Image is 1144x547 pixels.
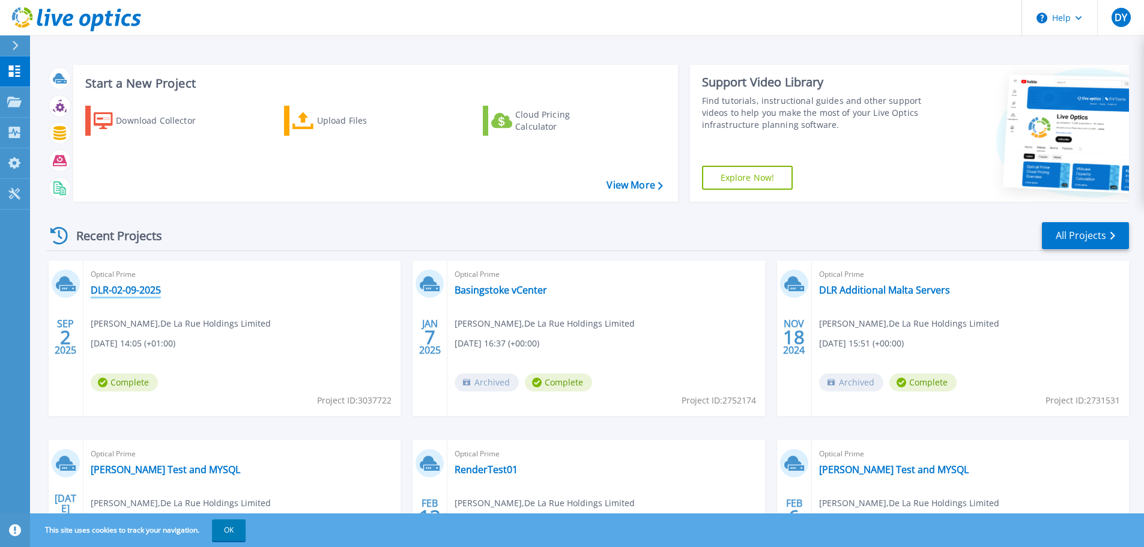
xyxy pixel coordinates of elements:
div: FEB 2024 [419,495,441,539]
a: All Projects [1042,222,1129,249]
div: Download Collector [116,109,212,133]
span: Project ID: 2731531 [1046,394,1120,407]
a: DLR-02-09-2025 [91,284,161,296]
span: 18 [783,332,805,342]
span: Complete [889,373,957,391]
div: Support Video Library [702,74,926,90]
span: Optical Prime [819,268,1122,281]
button: OK [212,519,246,541]
div: [DATE] 2024 [54,495,77,539]
span: Archived [819,373,883,391]
span: [PERSON_NAME] , De La Rue Holdings Limited [819,497,999,510]
span: Optical Prime [819,447,1122,461]
span: [DATE] 15:51 (+00:00) [819,337,904,350]
span: 6 [788,512,799,522]
span: Optical Prime [455,447,757,461]
span: Optical Prime [91,268,393,281]
span: 13 [419,512,441,522]
span: Optical Prime [455,268,757,281]
div: Recent Projects [46,221,178,250]
span: [PERSON_NAME] , De La Rue Holdings Limited [91,497,271,510]
a: Cloud Pricing Calculator [483,106,617,136]
span: DY [1115,13,1127,22]
span: Complete [525,373,592,391]
div: NOV 2024 [782,315,805,359]
span: Optical Prime [91,447,393,461]
span: Project ID: 3037722 [317,394,392,407]
span: Complete [91,373,158,391]
div: Find tutorials, instructional guides and other support videos to help you make the most of your L... [702,95,926,131]
span: [DATE] 16:37 (+00:00) [455,337,539,350]
div: FEB 2024 [782,495,805,539]
span: This site uses cookies to track your navigation. [33,519,246,541]
a: Download Collector [85,106,219,136]
a: Upload Files [284,106,418,136]
a: [PERSON_NAME] Test and MYSQL [819,464,969,476]
a: [PERSON_NAME] Test and MYSQL [91,464,240,476]
span: [PERSON_NAME] , De La Rue Holdings Limited [455,497,635,510]
h3: Start a New Project [85,77,662,90]
a: Explore Now! [702,166,793,190]
span: 7 [425,332,435,342]
span: [DATE] 14:05 (+01:00) [91,337,175,350]
span: Project ID: 2752174 [682,394,756,407]
span: 2 [60,332,71,342]
div: SEP 2025 [54,315,77,359]
div: JAN 2025 [419,315,441,359]
div: Upload Files [317,109,413,133]
span: [PERSON_NAME] , De La Rue Holdings Limited [455,317,635,330]
span: [PERSON_NAME] , De La Rue Holdings Limited [819,317,999,330]
div: Cloud Pricing Calculator [515,109,611,133]
a: View More [607,180,662,191]
a: DLR Additional Malta Servers [819,284,950,296]
span: Archived [455,373,519,391]
span: [PERSON_NAME] , De La Rue Holdings Limited [91,317,271,330]
a: RenderTest01 [455,464,518,476]
a: Basingstoke vCenter [455,284,547,296]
